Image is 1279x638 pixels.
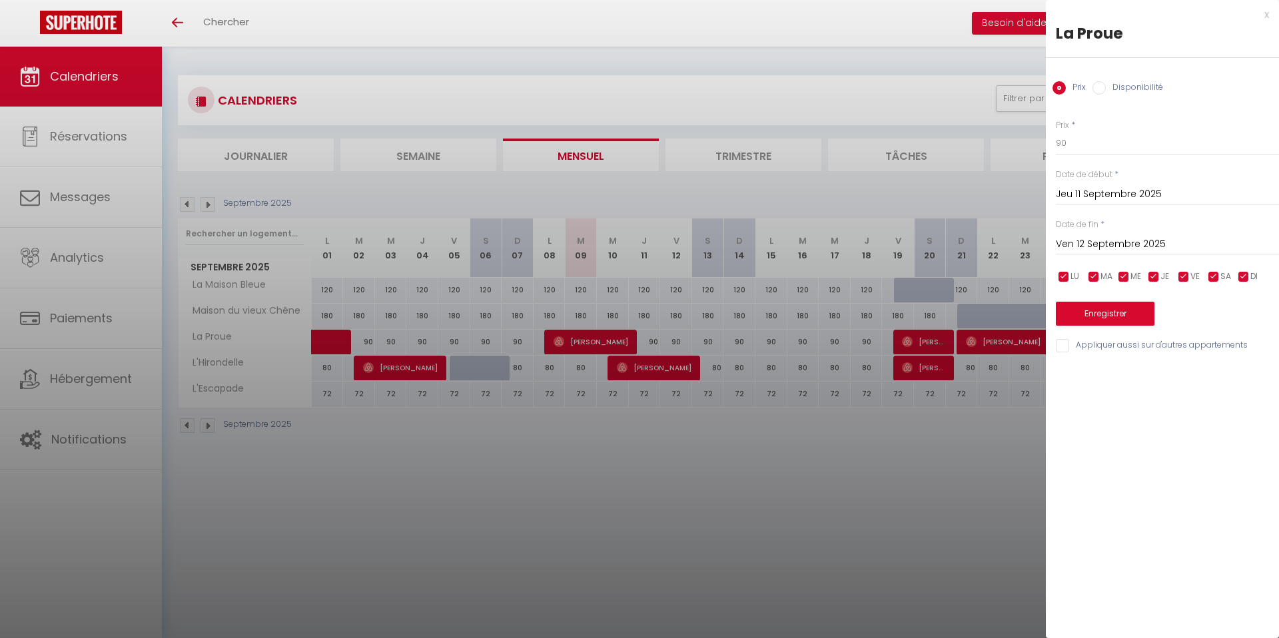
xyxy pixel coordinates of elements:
[1190,270,1200,283] span: VE
[1106,81,1163,96] label: Disponibilité
[1056,302,1154,326] button: Enregistrer
[1056,218,1098,231] label: Date de fin
[1100,270,1112,283] span: MA
[1056,23,1269,44] div: La Proue
[1160,270,1169,283] span: JE
[1220,270,1231,283] span: SA
[1056,168,1112,181] label: Date de début
[1056,119,1069,132] label: Prix
[1130,270,1141,283] span: ME
[1070,270,1079,283] span: LU
[1250,270,1258,283] span: DI
[1066,81,1086,96] label: Prix
[11,5,51,45] button: Ouvrir le widget de chat LiveChat
[1046,7,1269,23] div: x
